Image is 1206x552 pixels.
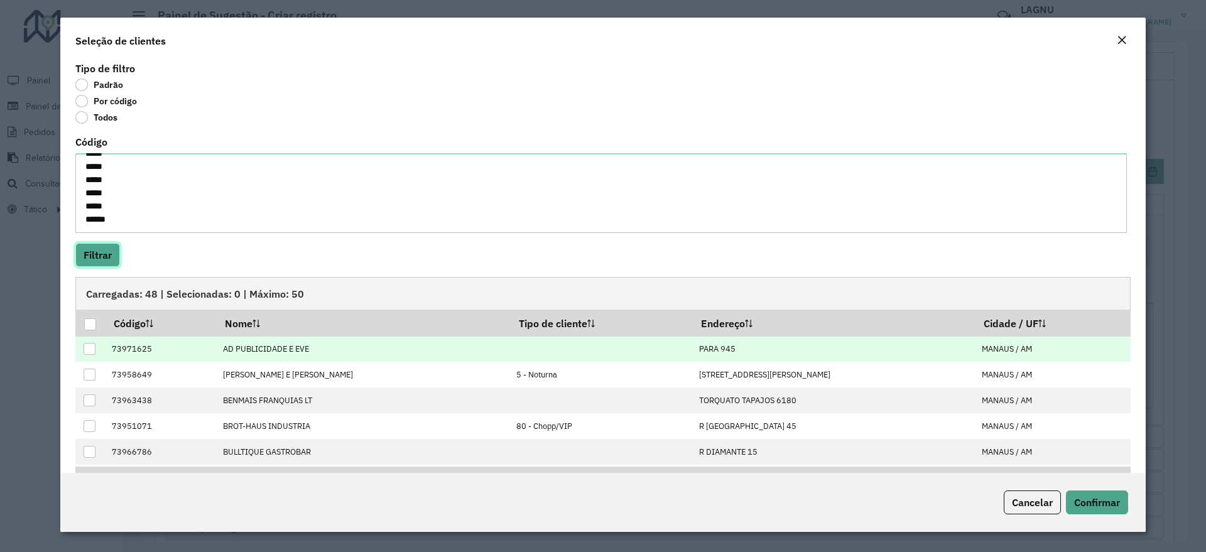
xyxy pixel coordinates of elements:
td: 5 - Noturna [510,362,692,387]
td: 80 - Chopp/VIP [510,413,692,439]
span: Confirmar [1074,496,1120,509]
td: 73942411 [105,465,216,490]
label: Tipo de filtro [75,61,135,76]
td: [PERSON_NAME] E [PERSON_NAME] [216,362,510,387]
td: C. H. A BAR COMERCIO [216,465,510,490]
td: R [GEOGRAPHIC_DATA] 45 [692,413,975,439]
td: MANAUS / AM [975,387,1130,413]
td: AD PUBLICIDADE E EVE [216,337,510,362]
td: R DIAMANTE 15 [692,439,975,465]
th: Endereço [692,310,975,336]
td: 73951071 [105,413,216,439]
td: MANAUS / AM [975,362,1130,387]
td: 73958649 [105,362,216,387]
button: Confirmar [1066,490,1128,514]
td: 73963438 [105,387,216,413]
td: MANAUS / AM [975,465,1130,490]
label: Código [75,134,107,149]
td: [STREET_ADDRESS][PERSON_NAME] [692,362,975,387]
label: Por código [75,95,137,107]
em: Fechar [1117,35,1127,45]
th: Tipo de cliente [510,310,692,336]
td: BULLTIQUE GASTROBAR [216,439,510,465]
td: BROT-HAUS INDUSTRIA [216,413,510,439]
td: 73966786 [105,439,216,465]
button: Close [1113,33,1131,49]
span: Cancelar [1012,496,1053,509]
td: TORQUATO TAPAJOS 6180 [692,387,975,413]
label: Todos [75,111,117,124]
th: Código [105,310,216,336]
td: MANAUS / AM [975,337,1130,362]
button: Filtrar [75,243,120,267]
td: [STREET_ADDRESS][PERSON_NAME] [692,465,975,490]
td: PARA 945 [692,337,975,362]
td: BENMAIS FRANQUIAS LT [216,387,510,413]
td: MANAUS / AM [975,439,1130,465]
th: Cidade / UF [975,310,1130,336]
td: 73971625 [105,337,216,362]
td: MANAUS / AM [975,413,1130,439]
th: Nome [216,310,510,336]
div: Carregadas: 48 | Selecionadas: 0 | Máximo: 50 [75,277,1131,310]
h4: Seleção de clientes [75,33,166,48]
button: Cancelar [1004,490,1061,514]
label: Padrão [75,78,123,91]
